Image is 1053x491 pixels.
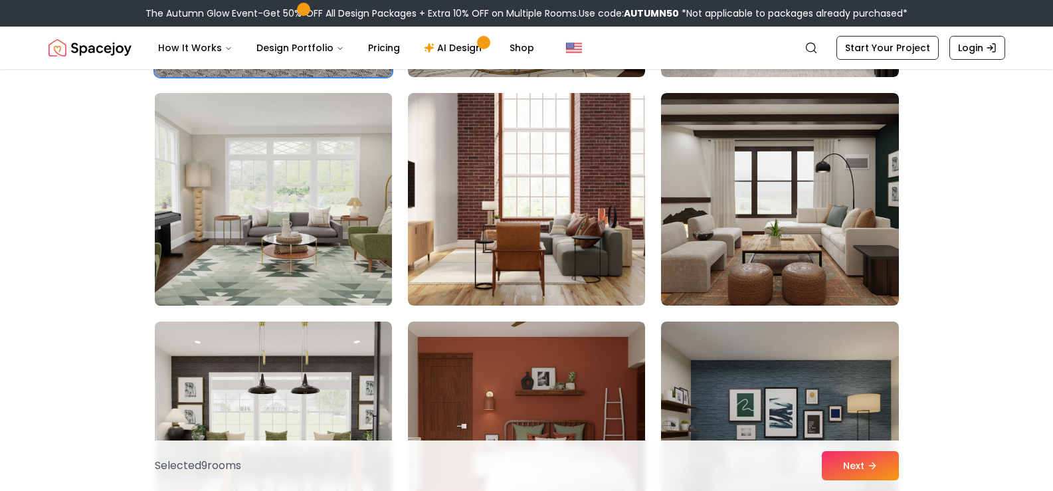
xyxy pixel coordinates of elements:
a: Shop [499,35,545,61]
a: Spacejoy [48,35,132,61]
b: AUTUMN50 [624,7,679,20]
span: Use code: [579,7,679,20]
a: Pricing [357,35,411,61]
a: Start Your Project [836,36,939,60]
div: The Autumn Glow Event-Get 50% OFF All Design Packages + Extra 10% OFF on Multiple Rooms. [145,7,908,20]
button: How It Works [147,35,243,61]
nav: Main [147,35,545,61]
img: Room room-69 [661,93,898,306]
a: AI Design [413,35,496,61]
img: Room room-68 [408,93,645,306]
img: United States [566,40,582,56]
button: Design Portfolio [246,35,355,61]
img: Room room-67 [149,88,398,311]
button: Next [822,451,899,480]
nav: Global [48,27,1005,69]
p: Selected 9 room s [155,458,241,474]
a: Login [949,36,1005,60]
img: Spacejoy Logo [48,35,132,61]
span: *Not applicable to packages already purchased* [679,7,908,20]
